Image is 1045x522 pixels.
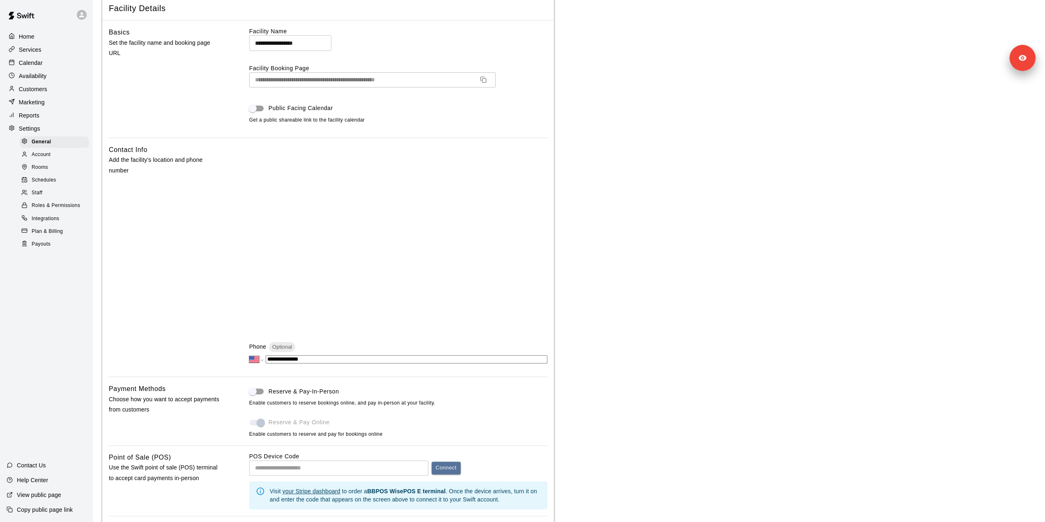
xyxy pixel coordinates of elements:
[17,491,61,499] p: View public page
[7,96,86,108] a: Marketing
[282,488,340,494] a: your Stripe dashboard
[20,226,89,237] div: Plan & Billing
[19,59,43,67] p: Calendar
[19,46,41,54] p: Services
[32,240,51,248] span: Payouts
[7,44,86,56] a: Services
[249,453,299,460] label: POS Device Code
[17,506,73,514] p: Copy public page link
[249,399,547,407] span: Enable customers to reserve bookings online, and pay in-person at your facility.
[249,343,266,351] p: Phone
[19,72,47,80] p: Availability
[19,32,34,41] p: Home
[32,176,56,184] span: Schedules
[7,30,86,43] a: Home
[432,462,461,474] button: Connect
[367,488,446,494] b: BBPOS WisePOS E terminal
[7,57,86,69] a: Calendar
[109,155,223,175] p: Add the facility's location and phone number
[32,151,51,159] span: Account
[32,228,63,236] span: Plan & Billing
[20,225,92,238] a: Plan & Billing
[20,212,92,225] a: Integrations
[249,27,547,35] label: Facility Name
[109,27,130,38] h6: Basics
[20,200,92,212] a: Roles & Permissions
[20,149,89,161] div: Account
[109,3,547,14] span: Facility Details
[32,202,80,210] span: Roles & Permissions
[109,452,171,463] h6: Point of Sale (POS)
[20,239,89,250] div: Payouts
[20,187,92,200] a: Staff
[19,85,47,93] p: Customers
[32,163,48,172] span: Rooms
[20,187,89,199] div: Staff
[249,431,383,437] span: Enable customers to reserve and pay for bookings online
[20,162,89,173] div: Rooms
[20,136,92,148] a: General
[32,138,51,146] span: General
[109,145,147,155] h6: Contact Info
[20,213,89,225] div: Integrations
[20,175,89,186] div: Schedules
[32,189,42,197] span: Staff
[248,143,549,331] iframe: Secure address input frame
[269,418,330,427] span: Reserve & Pay Online
[32,215,60,223] span: Integrations
[17,461,46,469] p: Contact Us
[19,98,45,106] p: Marketing
[19,111,39,120] p: Reports
[7,122,86,135] a: Settings
[477,73,490,86] button: Copy URL
[249,64,547,72] label: Facility Booking Page
[20,161,92,174] a: Rooms
[20,136,89,148] div: General
[19,124,40,133] p: Settings
[20,238,92,251] a: Payouts
[20,200,89,212] div: Roles & Permissions
[7,70,86,82] a: Availability
[109,38,223,58] p: Set the facility name and booking page URL
[249,116,365,124] span: Get a public shareable link to the facility calendar
[270,484,541,507] div: Visit to order a . Once the device arrives, turn it on and enter the code that appears on the scr...
[20,174,92,187] a: Schedules
[109,384,166,394] h6: Payment Methods
[17,476,48,484] p: Help Center
[20,148,92,161] a: Account
[109,462,223,483] p: Use the Swift point of sale (POS) terminal to accept card payments in-person
[109,394,223,415] p: Choose how you want to accept payments from customers
[7,109,86,122] a: Reports
[7,83,86,95] a: Customers
[269,104,333,113] span: Public Facing Calendar
[269,344,295,350] span: Optional
[269,387,339,396] span: Reserve & Pay-In-Person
